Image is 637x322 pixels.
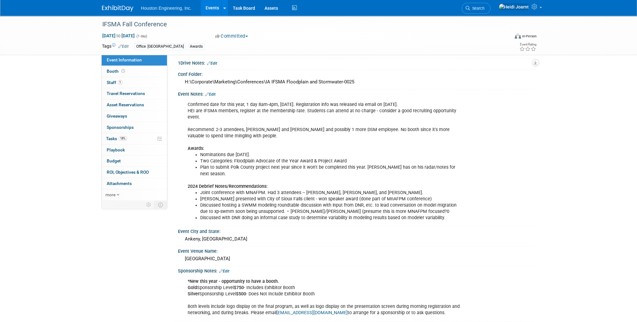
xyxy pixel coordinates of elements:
[207,61,217,66] a: Edit
[219,269,229,273] a: Edit
[102,156,167,166] a: Budget
[178,89,535,98] div: Event Notes:
[134,43,186,50] div: Office: [GEOGRAPHIC_DATA]
[100,19,500,30] div: IFSMA Fall Conference
[102,145,167,156] a: Playbook
[472,33,537,42] div: Event Format
[102,77,167,88] a: Staff1
[118,80,122,85] span: 1
[178,70,535,77] div: Conf Folder:
[188,285,197,290] b: Gold
[178,266,535,274] div: Sponsorship Notes:
[205,92,216,97] a: Edit
[188,43,205,50] div: Awards
[519,43,536,46] div: Event Rating
[118,44,129,49] a: Edit
[105,192,115,197] span: more
[102,111,167,122] a: Giveaways
[213,33,250,40] button: Committed
[499,3,529,10] img: Heidi Joarnt
[200,152,462,158] li: Nominations due [DATE].
[120,69,126,73] span: Booth not reserved yet
[107,91,145,96] span: Travel Reservations
[102,55,167,66] a: Event Information
[115,33,121,38] span: to
[188,184,268,189] b: 2024 Debrief Notes/Recommendations:
[136,34,147,38] span: (1 day)
[107,158,121,163] span: Budget
[102,167,167,178] a: ROI, Objectives & ROO
[462,3,490,14] a: Search
[188,279,279,284] b: *New this year - opportunity to have a booth.
[141,6,191,11] span: Houston Engineering, Inc.
[102,88,167,99] a: Travel Reservations
[183,98,466,224] div: Confirmed date for this year, 1 day 8am-4pm, [DATE]. Registration info was released via email on ...
[470,6,484,11] span: Search
[183,254,530,264] div: [GEOGRAPHIC_DATA]
[107,181,132,186] span: Attachments
[200,196,462,202] li: [PERSON_NAME] presented with City of Sioux Falls client - won speaker award (done part of MnAFPM ...
[236,291,246,297] b: $500
[102,122,167,133] a: Sponsorships
[107,147,125,152] span: Playbook
[107,102,144,107] span: Asset Reservations
[119,136,127,141] span: 18%
[102,43,129,50] td: Tags
[102,189,167,200] a: more
[188,291,199,297] b: Silver
[200,215,462,221] li: Discussed with DNR doing an informal case study to determine variability in modeling results base...
[200,158,462,164] li: Two Categories: Floodplain Advocate of the Year Award & Project Award
[183,234,530,244] div: Ankeny, [GEOGRAPHIC_DATA]
[276,310,348,315] a: [EMAIL_ADDRESS][DOMAIN_NAME]
[234,285,244,290] b: $750
[178,58,535,66] div: 1Drive Notes:
[200,164,462,177] li: Plan to submit Polk County project next year since it won't be completed this year. [PERSON_NAME]...
[188,146,204,151] b: Awards:
[102,133,167,144] a: Tasks18%
[178,227,535,235] div: Event City and State:
[107,170,149,175] span: ROI, Objectives & ROO
[102,66,167,77] a: Booth
[178,246,535,254] div: Event Venue Name:
[102,5,133,12] img: ExhibitDay
[143,201,154,209] td: Personalize Event Tab Strip
[515,34,521,39] img: Format-Inperson.png
[107,80,122,85] span: Staff
[107,125,134,130] span: Sponsorships
[102,178,167,189] a: Attachments
[154,201,167,209] td: Toggle Event Tabs
[102,99,167,110] a: Asset Reservations
[107,57,142,62] span: Event Information
[107,69,126,74] span: Booth
[200,202,462,215] li: Discussed hosting a SWMM modeling roundtable discussion with input from DNR, etc. to lead convers...
[106,136,127,141] span: Tasks
[200,190,462,196] li: Joint conference with MNAFPM. Had 3 attendees -- [PERSON_NAME], [PERSON_NAME], and [PERSON_NAME].
[183,275,466,319] div: Sponsorship Level - Includes Exhibitor Booth Sponsorship Level - Does Not Include Exhibitor Booth...
[102,33,135,39] span: [DATE] [DATE]
[107,113,127,119] span: Giveaways
[183,77,530,87] div: H:\Corporate\Marketing\Conferences\IA IFSMA Floodplain and Stormwater-0025
[522,34,537,39] div: In-Person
